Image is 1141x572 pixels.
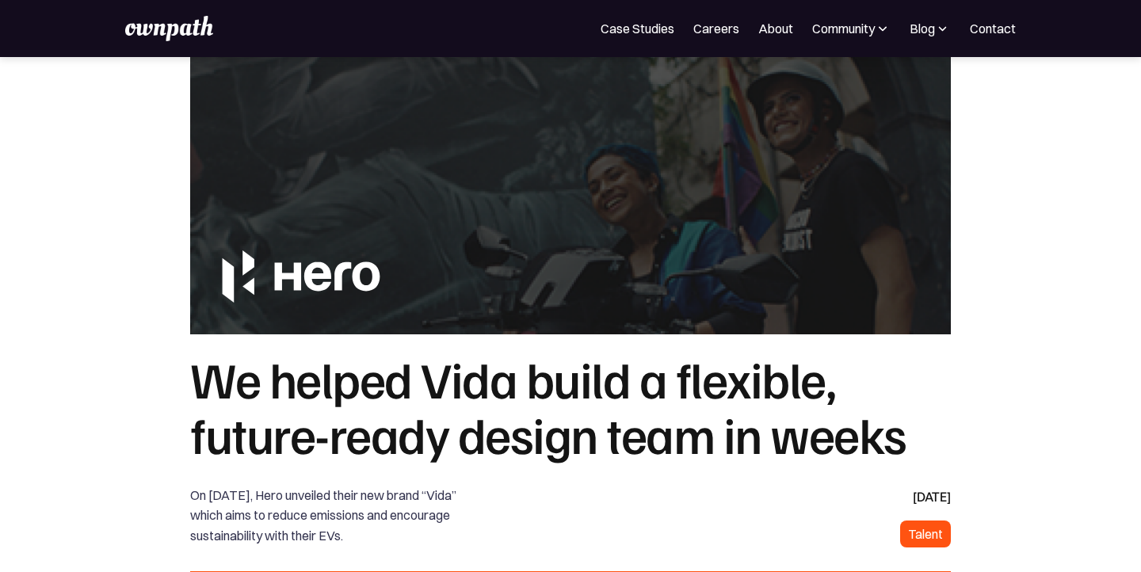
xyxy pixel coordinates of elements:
div: Community [812,19,891,38]
div: [DATE] [913,486,951,508]
div: On [DATE], Hero unveiled their new brand “Vida” which aims to reduce emissions and encourage sust... [190,486,490,547]
h1: We helped Vida build a flexible, future-ready design team in weeks [190,350,951,462]
div: Talent [908,523,943,545]
div: Blog [910,19,935,38]
div: Community [812,19,875,38]
div: Blog [910,19,951,38]
a: Case Studies [601,19,674,38]
a: About [758,19,793,38]
a: Contact [970,19,1016,38]
a: Careers [693,19,739,38]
